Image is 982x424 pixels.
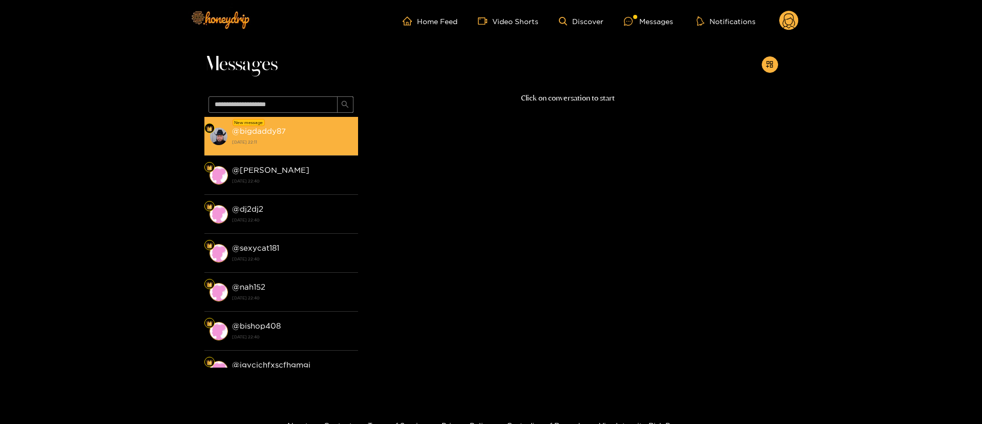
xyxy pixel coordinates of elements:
[624,15,673,27] div: Messages
[206,165,213,171] img: Fan Level
[232,215,353,225] strong: [DATE] 22:40
[206,281,213,288] img: Fan Level
[341,100,349,109] span: search
[232,137,353,147] strong: [DATE] 22:11
[206,243,213,249] img: Fan Level
[232,254,353,264] strong: [DATE] 22:40
[337,96,353,113] button: search
[232,293,353,302] strong: [DATE] 22:40
[210,322,228,340] img: conversation
[210,205,228,224] img: conversation
[358,92,778,104] p: Click on conversation to start
[210,244,228,263] img: conversation
[210,127,228,146] img: conversation
[232,244,279,252] strong: @ sexycat181
[206,320,213,327] img: Fan Level
[403,16,417,26] span: home
[210,283,228,301] img: conversation
[478,16,492,26] span: video-camera
[232,127,286,135] strong: @ bigdaddy87
[233,119,265,126] div: New message
[206,126,213,132] img: Fan Level
[206,204,213,210] img: Fan Level
[559,17,603,26] a: Discover
[204,52,278,77] span: Messages
[232,282,265,291] strong: @ nah152
[403,16,457,26] a: Home Feed
[232,166,309,174] strong: @ [PERSON_NAME]
[206,359,213,366] img: Fan Level
[766,60,774,69] span: appstore-add
[232,332,353,341] strong: [DATE] 22:40
[232,321,281,330] strong: @ bishop408
[210,361,228,379] img: conversation
[210,166,228,185] img: conversation
[232,176,353,186] strong: [DATE] 22:40
[232,205,263,213] strong: @ dj2dj2
[694,16,759,26] button: Notifications
[762,56,778,73] button: appstore-add
[232,360,310,369] strong: @ jgvcjchfxscfhgmgj
[478,16,538,26] a: Video Shorts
